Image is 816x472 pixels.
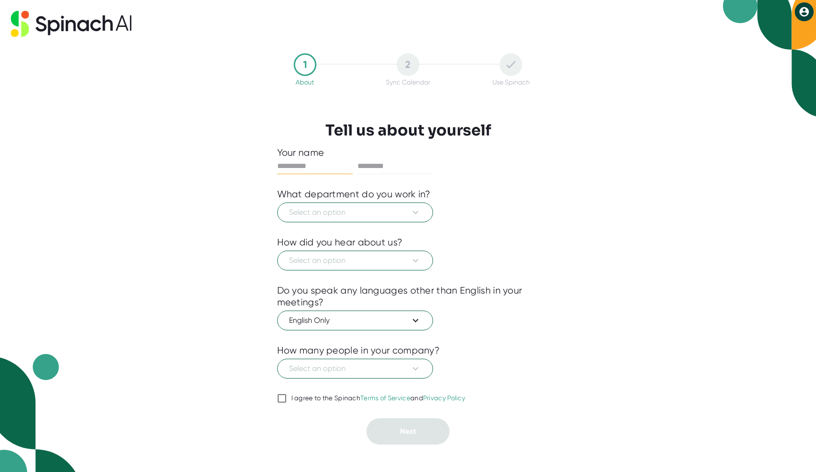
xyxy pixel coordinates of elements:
div: About [296,78,314,86]
button: Select an option [277,202,433,222]
span: Select an option [289,255,421,266]
h3: Tell us about yourself [325,121,491,139]
span: Next [400,427,416,436]
span: Select an option [289,363,421,374]
span: Select an option [289,207,421,218]
div: What department do you work in? [277,188,431,200]
div: I agree to the Spinach and [291,394,466,403]
div: Do you speak any languages other than English in your meetings? [277,285,539,308]
button: English Only [277,311,433,330]
a: Privacy Policy [423,394,465,402]
div: Use Spinach [493,78,530,86]
div: Sync Calendar [386,78,430,86]
button: Select an option [277,359,433,379]
div: 2 [397,53,419,76]
div: 1 [294,53,316,76]
iframe: Intercom live chat [784,440,807,463]
a: Terms of Service [360,394,410,402]
button: Next [366,418,450,445]
div: How many people in your company? [277,345,440,356]
button: Select an option [277,251,433,270]
div: How did you hear about us? [277,236,403,248]
div: Your name [277,147,539,159]
span: English Only [289,315,421,326]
